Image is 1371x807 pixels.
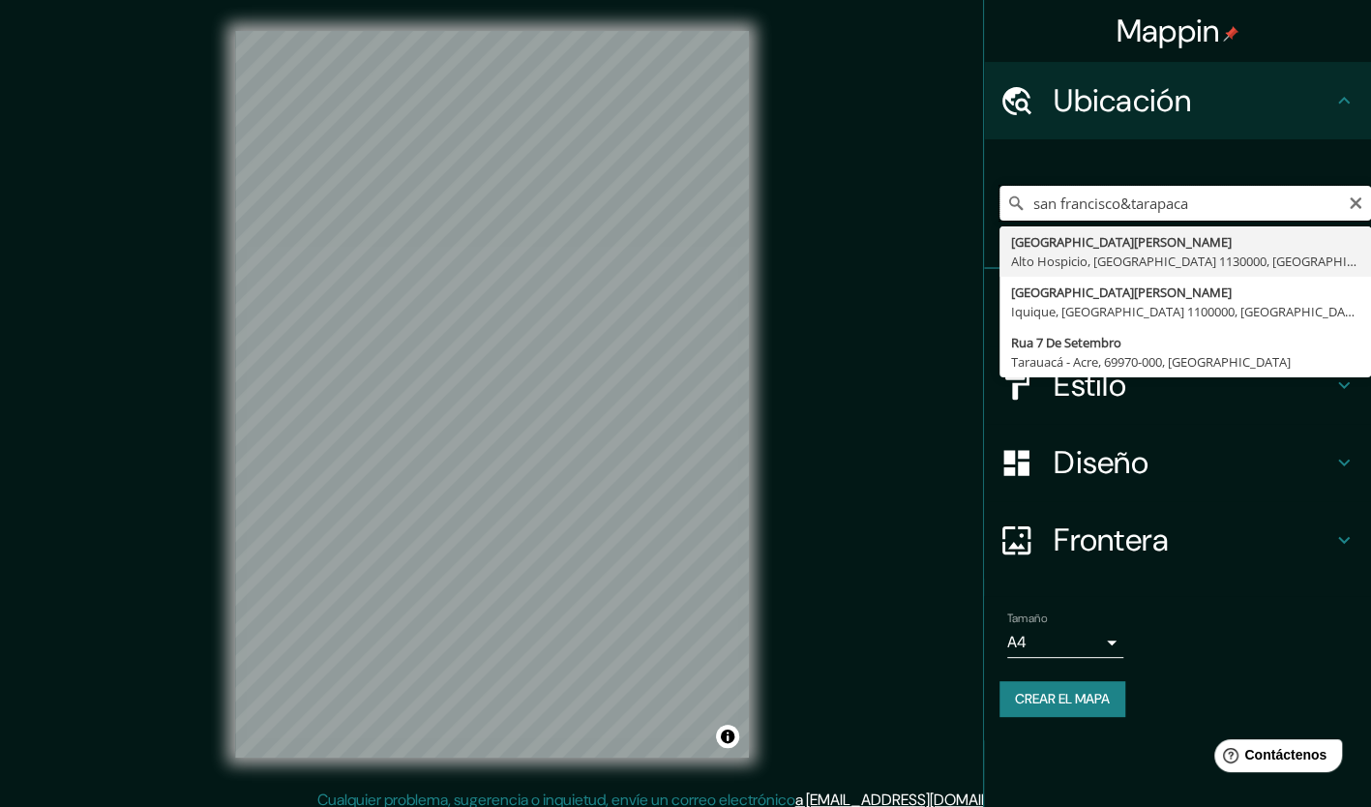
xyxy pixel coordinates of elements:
div: Pines [984,269,1371,346]
div: Frontera [984,501,1371,579]
h4: Estilo [1054,366,1332,404]
div: Tarauacá - Acre, 69970-000, [GEOGRAPHIC_DATA] [1011,352,1359,372]
button: Claro [1348,193,1363,211]
font: Crear el mapa [1015,687,1110,711]
h4: Diseño [1054,443,1332,482]
canvas: Mapa [235,31,749,758]
div: Estilo [984,346,1371,424]
div: Diseño [984,424,1371,501]
input: Elige tu ciudad o área [999,186,1371,221]
button: Alternar atribución [716,725,739,748]
label: Tamaño [1007,611,1047,627]
div: Ubicación [984,62,1371,139]
iframe: Help widget launcher [1199,732,1350,786]
div: [GEOGRAPHIC_DATA][PERSON_NAME] [1011,283,1359,302]
div: A4 [1007,627,1123,658]
div: [GEOGRAPHIC_DATA][PERSON_NAME] [1011,232,1359,252]
div: Rua 7 De Setembro [1011,333,1359,352]
h4: Frontera [1054,521,1332,559]
button: Crear el mapa [999,681,1125,717]
h4: Ubicación [1054,81,1332,120]
div: Iquique, [GEOGRAPHIC_DATA] 1100000, [GEOGRAPHIC_DATA] [1011,302,1359,321]
font: Mappin [1117,11,1220,51]
div: Alto Hospicio, [GEOGRAPHIC_DATA] 1130000, [GEOGRAPHIC_DATA] [1011,252,1359,271]
img: pin-icon.png [1223,26,1238,42]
